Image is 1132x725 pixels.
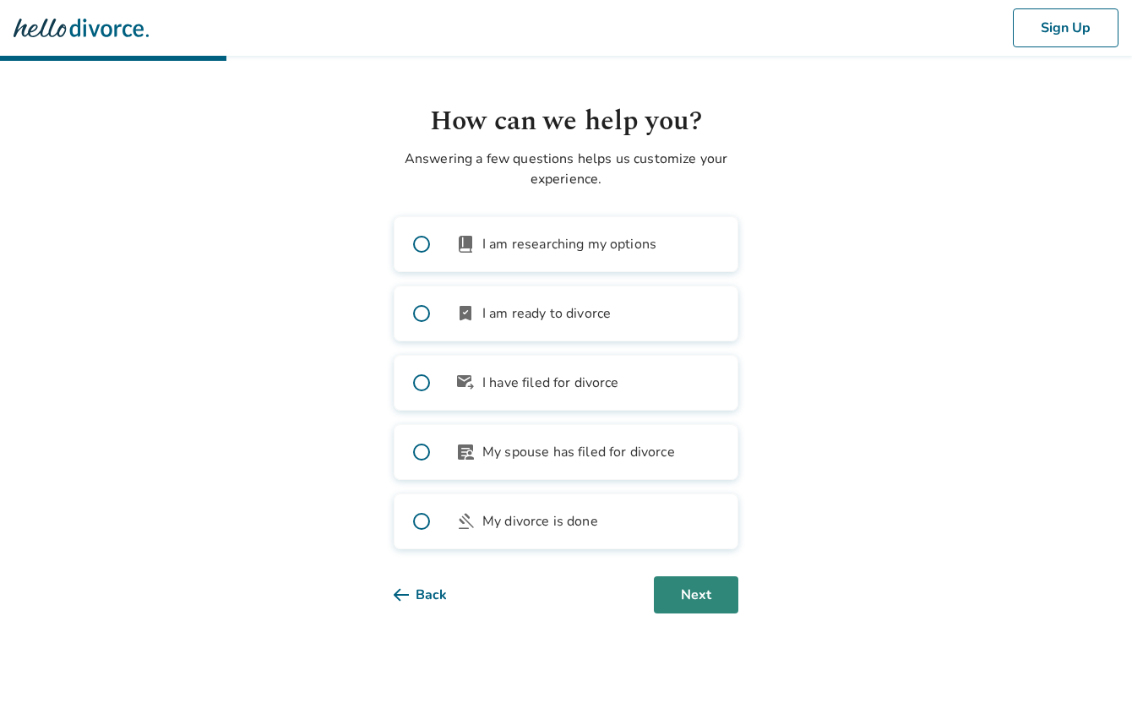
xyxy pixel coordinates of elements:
[394,149,738,189] p: Answering a few questions helps us customize your experience.
[14,11,149,45] img: Hello Divorce Logo
[455,511,476,531] span: gavel
[394,576,474,613] button: Back
[394,101,738,142] h1: How can we help you?
[1013,8,1118,47] button: Sign Up
[482,442,675,462] span: My spouse has filed for divorce
[455,234,476,254] span: book_2
[1048,644,1132,725] iframe: Chat Widget
[455,442,476,462] span: article_person
[455,303,476,324] span: bookmark_check
[482,373,619,393] span: I have filed for divorce
[455,373,476,393] span: outgoing_mail
[482,303,611,324] span: I am ready to divorce
[482,511,598,531] span: My divorce is done
[654,576,738,613] button: Next
[482,234,656,254] span: I am researching my options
